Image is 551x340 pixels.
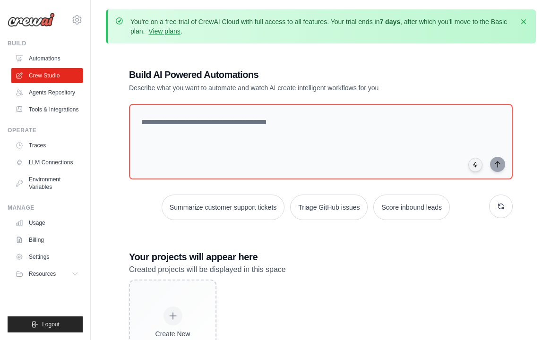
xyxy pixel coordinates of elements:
button: Get new suggestions [489,195,513,218]
a: Agents Repository [11,85,83,100]
button: Resources [11,266,83,281]
p: You're on a free trial of CrewAI Cloud with full access to all features. Your trial ends in , aft... [130,17,513,36]
a: Crew Studio [11,68,83,83]
button: Triage GitHub issues [290,195,368,220]
span: Logout [42,321,60,328]
h1: Build AI Powered Automations [129,68,447,81]
a: Traces [11,138,83,153]
a: View plans [148,27,180,35]
strong: 7 days [379,18,400,25]
a: Environment Variables [11,172,83,195]
div: Operate [8,127,83,134]
a: LLM Connections [11,155,83,170]
a: Usage [11,215,83,230]
a: Automations [11,51,83,66]
a: Tools & Integrations [11,102,83,117]
button: Summarize customer support tickets [162,195,284,220]
a: Settings [11,249,83,264]
div: Build [8,40,83,47]
h3: Your projects will appear here [129,250,513,263]
div: Create New [150,329,195,339]
div: Manage [8,204,83,212]
p: Describe what you want to automate and watch AI create intelligent workflows for you [129,83,447,93]
button: Click to speak your automation idea [468,158,482,172]
button: Score inbound leads [373,195,450,220]
span: Resources [29,270,56,278]
button: Logout [8,316,83,332]
img: Logo [8,13,55,27]
a: Billing [11,232,83,247]
p: Created projects will be displayed in this space [129,263,513,276]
